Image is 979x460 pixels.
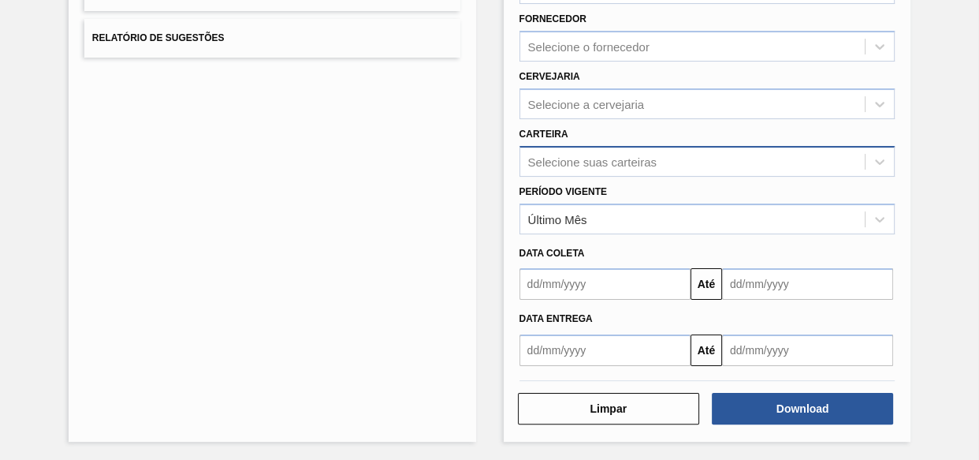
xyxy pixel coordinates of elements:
label: Período Vigente [519,186,607,197]
span: Relatório de Sugestões [92,32,225,43]
input: dd/mm/yyyy [519,335,691,366]
button: Relatório de Sugestões [84,19,460,58]
input: dd/mm/yyyy [722,335,893,366]
button: Até [691,268,722,300]
div: Selecione o fornecedor [528,40,650,54]
label: Fornecedor [519,13,586,24]
span: Data coleta [519,248,585,259]
div: Selecione a cervejaria [528,97,645,110]
label: Cervejaria [519,71,580,82]
button: Download [712,393,893,424]
label: Carteira [519,129,568,140]
div: Selecione suas carteiras [528,155,657,168]
div: Último Mês [528,212,587,226]
button: Até [691,335,722,366]
span: Data entrega [519,313,593,324]
input: dd/mm/yyyy [722,268,893,300]
button: Limpar [518,393,699,424]
input: dd/mm/yyyy [519,268,691,300]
